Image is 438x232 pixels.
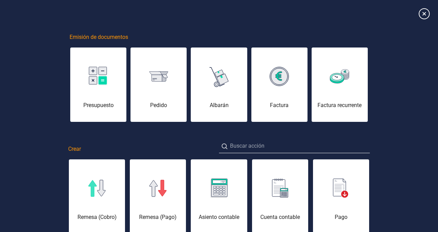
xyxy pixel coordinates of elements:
[149,180,167,197] img: img-remesa-pago.svg
[88,180,106,197] img: img-remesa-cobro.svg
[70,33,128,41] span: Emisión de documentos
[131,101,187,109] div: Pedido
[272,179,288,198] img: img-cuenta-contable.svg
[270,67,289,86] img: img-factura.svg
[191,101,247,109] div: Albarán
[251,101,307,109] div: Factura
[149,71,168,82] img: img-pedido.svg
[210,179,228,198] img: img-asiento-contable.svg
[130,213,186,221] div: Remesa (Pago)
[70,101,126,109] div: Presupuesto
[313,213,369,221] div: Pago
[89,67,108,86] img: img-presupuesto.svg
[69,213,125,221] div: Remesa (Cobro)
[330,69,349,83] img: img-factura-recurrente.svg
[191,213,247,221] div: Asiento contable
[252,213,308,221] div: Cuenta contable
[209,65,229,88] img: img-albaran.svg
[333,179,349,198] img: img-pago.svg
[68,145,81,153] span: Crear
[219,139,370,153] input: Buscar acción
[312,101,368,109] div: Factura recurrente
